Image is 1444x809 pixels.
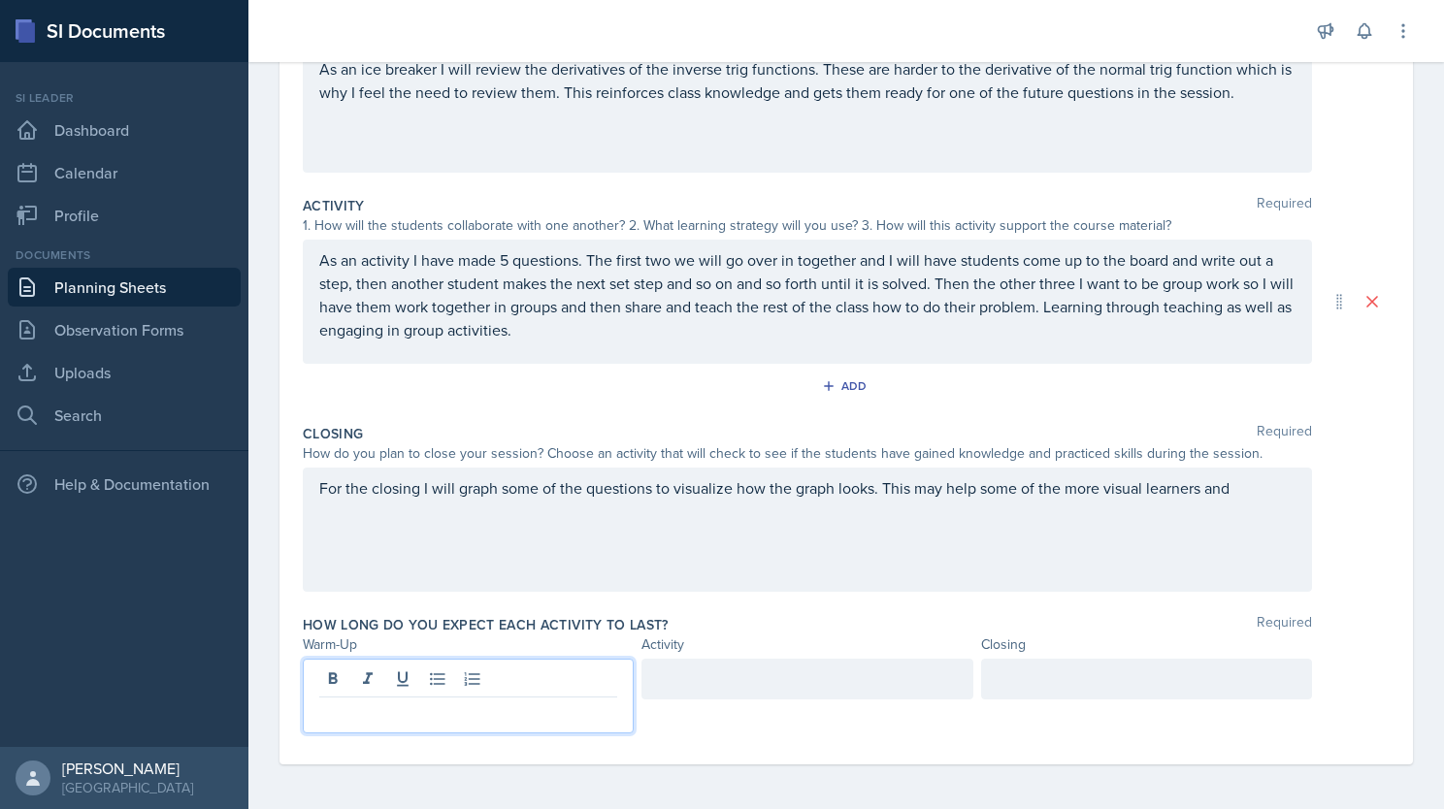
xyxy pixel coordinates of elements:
a: Dashboard [8,111,241,149]
label: How long do you expect each activity to last? [303,615,669,634]
div: Closing [981,634,1312,655]
div: [PERSON_NAME] [62,759,193,778]
div: How do you plan to close your session? Choose an activity that will check to see if the students ... [303,443,1312,464]
a: Profile [8,196,241,235]
p: For the closing I will graph some of the questions to visualize how the graph looks. This may hel... [319,476,1296,500]
a: Calendar [8,153,241,192]
div: Documents [8,246,241,264]
div: Warm-Up [303,634,634,655]
label: Activity [303,196,365,215]
a: Search [8,396,241,435]
span: Required [1257,196,1312,215]
div: Help & Documentation [8,465,241,503]
a: Observation Forms [8,310,241,349]
p: As an activity I have made 5 questions. The first two we will go over in together and I will have... [319,248,1296,341]
a: Uploads [8,353,241,392]
div: [GEOGRAPHIC_DATA] [62,778,193,797]
div: Si leader [8,89,241,107]
span: Required [1257,615,1312,634]
span: Required [1257,424,1312,443]
div: 1. How will the students collaborate with one another? 2. What learning strategy will you use? 3.... [303,215,1312,236]
div: Add [826,378,868,394]
label: Closing [303,424,363,443]
div: Activity [641,634,972,655]
p: As an ice breaker I will review the derivatives of the inverse trig functions. These are harder t... [319,57,1296,104]
a: Planning Sheets [8,268,241,307]
button: Add [815,372,878,401]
